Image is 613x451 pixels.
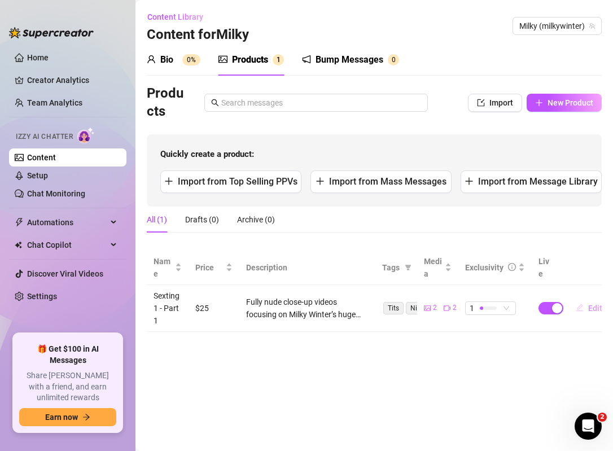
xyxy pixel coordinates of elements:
[45,413,78,422] span: Earn now
[9,27,94,38] img: logo-BBDzfeDw.svg
[302,55,311,64] span: notification
[178,176,297,187] span: Import from Top Selling PPVs
[453,303,457,313] span: 2
[468,94,522,112] button: Import
[470,302,474,314] span: 1
[19,344,116,366] span: 🎁 Get $100 in AI Messages
[189,251,239,285] th: Price
[277,56,281,64] span: 1
[185,213,219,226] div: Drafts (0)
[160,170,301,193] button: Import from Top Selling PPVs
[477,99,485,107] span: import
[383,302,404,314] span: Tits
[465,177,474,186] span: plus
[402,259,414,276] span: filter
[182,54,200,65] sup: 0%
[27,98,82,107] a: Team Analytics
[316,53,383,67] div: Bump Messages
[405,264,411,271] span: filter
[237,213,275,226] div: Archive (0)
[273,54,284,65] sup: 1
[147,8,212,26] button: Content Library
[598,413,607,422] span: 2
[147,285,189,332] td: Sexting 1 - Part 1
[444,305,450,312] span: video-camera
[27,269,103,278] a: Discover Viral Videos
[239,251,376,285] th: Description
[27,71,117,89] a: Creator Analytics
[19,370,116,404] span: Share [PERSON_NAME] with a friend, and earn unlimited rewards
[27,292,57,301] a: Settings
[424,305,431,312] span: picture
[329,176,446,187] span: Import from Mass Messages
[548,98,593,107] span: New Product
[27,213,107,231] span: Automations
[147,12,203,21] span: Content Library
[576,304,584,312] span: edit
[589,23,596,29] span: team
[310,170,452,193] button: Import from Mass Messages
[82,413,90,421] span: arrow-right
[189,285,239,332] td: $25
[406,302,438,314] span: Nipples
[218,55,227,64] span: picture
[154,255,173,280] span: Name
[77,127,95,143] img: AI Chatter
[388,54,399,65] sup: 0
[508,263,516,271] span: info-circle
[27,189,85,198] a: Chat Monitoring
[461,170,602,193] button: Import from Message Library
[16,132,73,142] span: Izzy AI Chatter
[527,94,602,112] button: New Product
[424,255,443,280] span: Media
[27,53,49,62] a: Home
[588,304,602,313] span: Edit
[232,53,268,67] div: Products
[147,85,190,121] h3: Products
[147,251,189,285] th: Name
[164,177,173,186] span: plus
[316,177,325,186] span: plus
[15,241,22,249] img: Chat Copilot
[465,261,503,274] div: Exclusivity
[375,251,417,285] th: Tags
[532,251,560,285] th: Live
[246,296,369,321] div: Fully nude close-up videos focusing on Milky Winter’s huge natural tits with nipples fully expose...
[519,17,595,34] span: Milky (milkywinter)
[147,26,249,44] h3: Content for Milky
[27,171,48,180] a: Setup
[489,98,513,107] span: Import
[575,413,602,440] iframe: Intercom live chat
[211,99,219,107] span: search
[417,251,459,285] th: Media
[535,99,543,107] span: plus
[160,53,173,67] div: Bio
[221,97,421,109] input: Search messages
[15,218,24,227] span: thunderbolt
[19,408,116,426] button: Earn nowarrow-right
[567,299,611,317] button: Edit
[160,149,254,159] strong: Quickly create a product:
[27,236,107,254] span: Chat Copilot
[147,55,156,64] span: user
[195,261,224,274] span: Price
[433,303,437,313] span: 2
[27,153,56,162] a: Content
[382,261,400,274] span: Tags
[147,213,167,226] div: All (1)
[478,176,598,187] span: Import from Message Library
